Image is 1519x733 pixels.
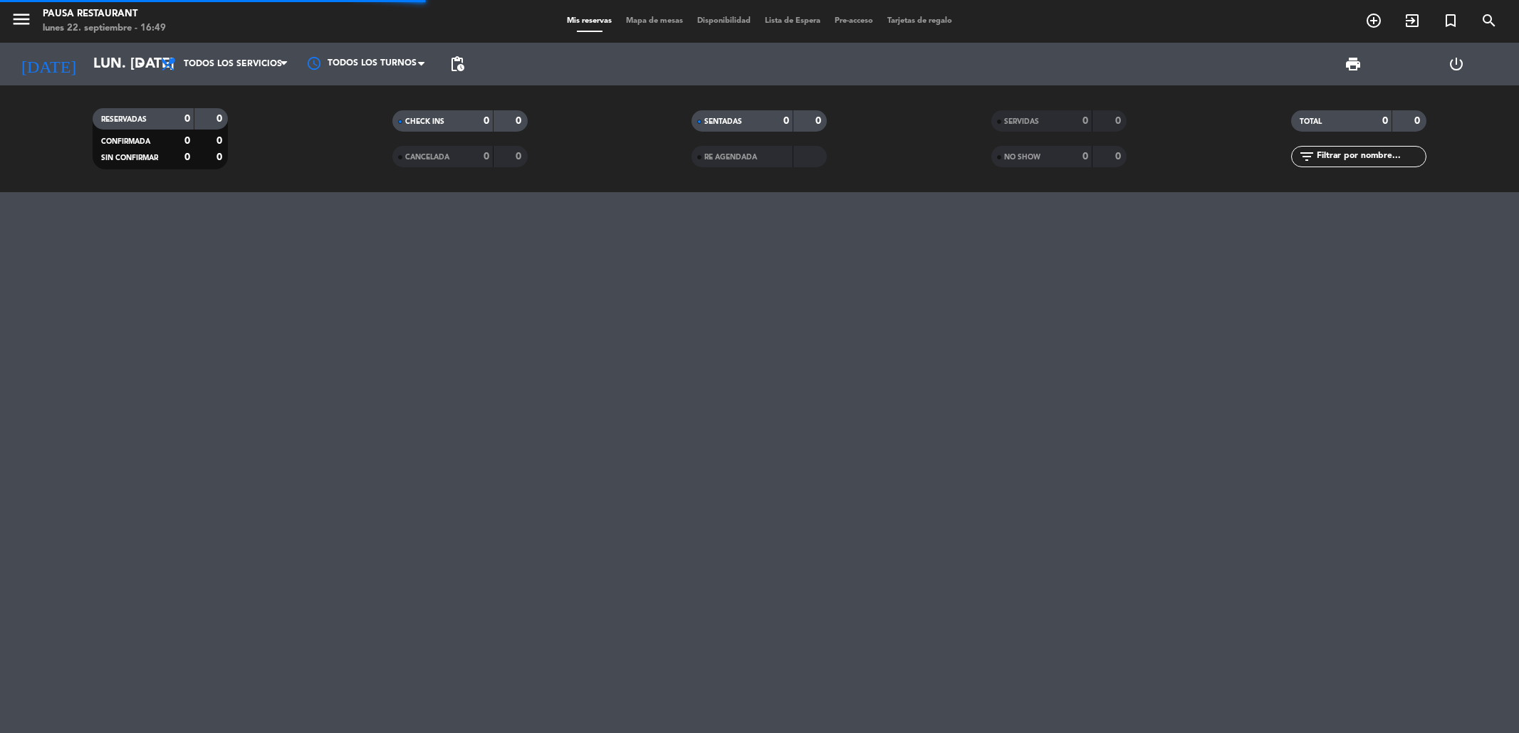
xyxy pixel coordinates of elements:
[184,114,190,124] strong: 0
[758,17,828,25] span: Lista de Espera
[1004,154,1040,161] span: NO SHOW
[560,17,619,25] span: Mis reservas
[216,152,225,162] strong: 0
[1404,43,1508,85] div: LOG OUT
[1300,118,1322,125] span: TOTAL
[484,116,489,126] strong: 0
[43,7,166,21] div: Pausa Restaurant
[1315,149,1426,164] input: Filtrar por nombre...
[184,136,190,146] strong: 0
[1481,12,1498,29] i: search
[880,17,959,25] span: Tarjetas de regalo
[11,9,32,35] button: menu
[1082,116,1088,126] strong: 0
[690,17,758,25] span: Disponibilidad
[1382,116,1388,126] strong: 0
[484,152,489,162] strong: 0
[1115,116,1124,126] strong: 0
[405,118,444,125] span: CHECK INS
[449,56,466,73] span: pending_actions
[619,17,690,25] span: Mapa de mesas
[405,154,449,161] span: CANCELADA
[132,56,150,73] i: arrow_drop_down
[43,21,166,36] div: lunes 22. septiembre - 16:49
[1082,152,1088,162] strong: 0
[1448,56,1465,73] i: power_settings_new
[101,154,158,162] span: SIN CONFIRMAR
[11,9,32,30] i: menu
[1345,56,1362,73] span: print
[516,152,524,162] strong: 0
[11,48,86,80] i: [DATE]
[815,116,824,126] strong: 0
[1404,12,1421,29] i: exit_to_app
[828,17,880,25] span: Pre-acceso
[1298,148,1315,165] i: filter_list
[101,138,150,145] span: CONFIRMADA
[101,116,147,123] span: RESERVADAS
[1115,152,1124,162] strong: 0
[704,154,757,161] span: RE AGENDADA
[216,136,225,146] strong: 0
[783,116,789,126] strong: 0
[516,116,524,126] strong: 0
[1004,118,1039,125] span: SERVIDAS
[184,59,282,69] span: Todos los servicios
[1442,12,1459,29] i: turned_in_not
[704,118,742,125] span: SENTADAS
[1414,116,1423,126] strong: 0
[216,114,225,124] strong: 0
[1365,12,1382,29] i: add_circle_outline
[184,152,190,162] strong: 0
